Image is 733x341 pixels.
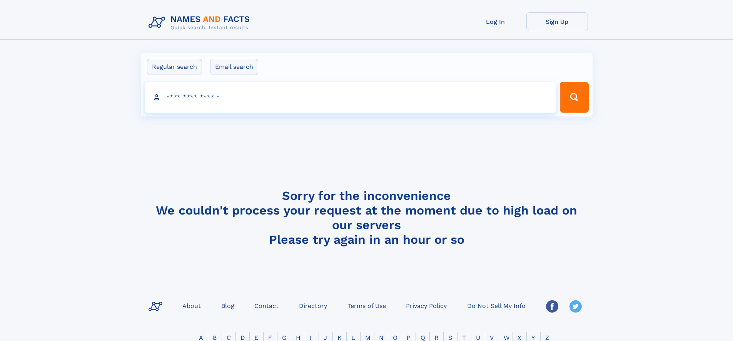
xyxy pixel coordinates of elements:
label: Regular search [147,59,202,75]
button: Search Button [560,82,588,113]
a: Privacy Policy [403,300,450,311]
a: Directory [296,300,330,311]
a: Log In [465,12,526,31]
a: Blog [218,300,237,311]
a: Contact [251,300,282,311]
input: search input [145,82,557,113]
a: Sign Up [526,12,588,31]
img: Logo Names and Facts [145,12,256,33]
label: Email search [210,59,258,75]
a: Terms of Use [344,300,389,311]
a: Do Not Sell My Info [464,300,529,311]
img: Facebook [546,300,558,313]
h4: Sorry for the inconvenience We couldn't process your request at the moment due to high load on ou... [145,188,588,247]
img: Twitter [569,300,582,313]
a: About [179,300,204,311]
